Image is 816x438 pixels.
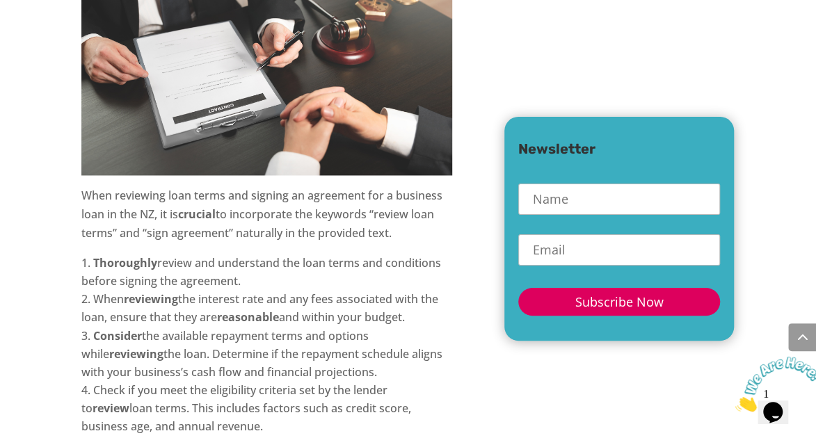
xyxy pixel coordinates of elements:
[124,291,178,307] strong: reviewing
[93,255,157,270] strong: Thoroughly
[518,288,720,316] input: Subscribe Now
[109,346,163,361] strong: reviewing
[93,327,142,343] strong: Consider
[6,6,11,17] span: 1
[178,206,216,222] strong: crucial
[518,142,720,163] h3: Newsletter
[730,351,816,417] iframe: chat widget
[518,184,720,215] input: Name
[81,290,452,326] li: When the interest rate and any fees associated with the loan, ensure that they are and within you...
[81,254,452,290] li: review and understand the loan terms and conditions before signing the agreement.
[81,380,452,435] li: Check if you meet the eligibility criteria set by the lender to loan terms. This includes factors...
[81,326,452,380] li: the available repayment terms and options while the loan. Determine if the repayment schedule ali...
[93,400,129,415] strong: review
[81,186,452,254] p: When reviewing loan terms and signing an agreement for a business loan in the NZ, it is to incorp...
[217,309,279,325] strong: reasonable
[518,234,720,266] input: Email
[6,6,92,60] img: Chat attention grabber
